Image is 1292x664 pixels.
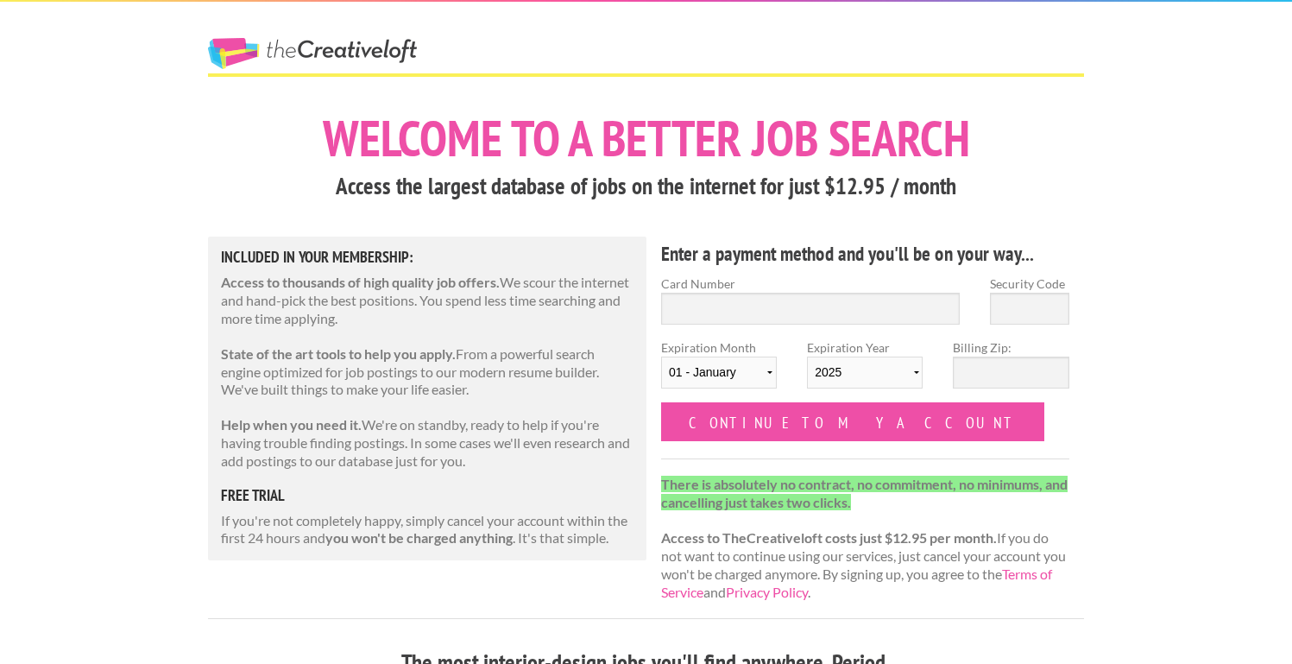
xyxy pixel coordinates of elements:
[221,488,633,503] h5: free trial
[221,416,362,433] strong: Help when you need it.
[208,38,417,69] a: The Creative Loft
[726,584,808,600] a: Privacy Policy
[325,529,513,546] strong: you won't be charged anything
[221,250,633,265] h5: Included in Your Membership:
[208,113,1084,163] h1: Welcome to a better job search
[221,274,633,327] p: We scour the internet and hand-pick the best positions. You spend less time searching and more ti...
[221,416,633,470] p: We're on standby, ready to help if you're having trouble finding postings. In some cases we'll ev...
[661,275,960,293] label: Card Number
[990,275,1069,293] label: Security Code
[221,345,633,399] p: From a powerful search engine optimized for job postings to our modern resume builder. We've buil...
[807,338,923,402] label: Expiration Year
[221,274,500,290] strong: Access to thousands of high quality job offers.
[661,566,1052,600] a: Terms of Service
[221,512,633,548] p: If you're not completely happy, simply cancel your account within the first 24 hours and . It's t...
[807,357,923,389] select: Expiration Year
[208,170,1084,203] h3: Access the largest database of jobs on the internet for just $12.95 / month
[661,338,777,402] label: Expiration Month
[953,338,1068,357] label: Billing Zip:
[661,357,777,389] select: Expiration Month
[661,240,1069,268] h4: Enter a payment method and you'll be on your way...
[661,402,1044,441] input: Continue to my account
[661,476,1069,602] p: If you do not want to continue using our services, just cancel your account you won't be charged ...
[661,476,1068,510] strong: There is absolutely no contract, no commitment, no minimums, and cancelling just takes two clicks.
[221,345,456,362] strong: State of the art tools to help you apply.
[661,529,997,546] strong: Access to TheCreativeloft costs just $12.95 per month.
